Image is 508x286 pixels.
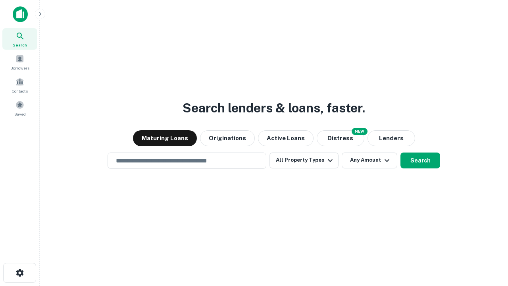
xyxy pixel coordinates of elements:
button: Search distressed loans with lien and other non-mortgage details. [317,130,364,146]
a: Contacts [2,74,37,96]
span: Search [13,42,27,48]
button: All Property Types [269,153,339,168]
button: Originations [200,130,255,146]
a: Saved [2,97,37,119]
div: NEW [352,128,368,135]
button: Maturing Loans [133,130,197,146]
a: Search [2,28,37,50]
img: capitalize-icon.png [13,6,28,22]
a: Borrowers [2,51,37,73]
iframe: Chat Widget [468,222,508,261]
span: Saved [14,111,26,117]
span: Contacts [12,88,28,94]
button: Search [400,153,440,168]
h3: Search lenders & loans, faster. [183,99,365,118]
button: Active Loans [258,130,314,146]
button: Lenders [368,130,415,146]
button: Any Amount [342,153,397,168]
span: Borrowers [10,65,29,71]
